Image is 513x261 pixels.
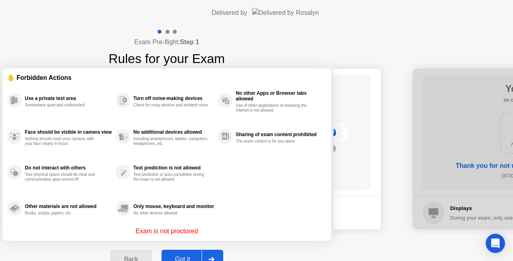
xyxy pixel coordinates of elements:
[25,96,112,101] div: Use a private test area
[109,49,225,68] h1: Rules for your Exam
[135,226,198,236] p: Exam is not proctored
[25,165,112,171] div: Do not interact with others
[133,137,209,146] div: Including smartphones, tablets, computers, headphones, etc.
[252,8,319,17] img: Delivered by Rosalyn
[7,73,326,82] div: ✋ Forbidden Actions
[133,129,214,135] div: No additional devices allowed
[133,165,214,171] div: Text prediction is not allowed
[133,204,214,209] div: Only mouse, keyboard and monitor
[236,90,322,102] div: No other Apps or Browser tabs allowed
[236,139,311,144] div: The exam content is for you alone
[212,8,247,18] div: Delivered by
[134,37,199,47] h4: Exam Pre-flight:
[133,96,214,101] div: Turn off noise-making devices
[25,204,112,209] div: Other materials are not allowed
[25,129,112,135] div: Face should be visible in camera view
[133,172,209,182] div: Text prediction or auto-completion during the exam is not allowed
[133,211,209,216] div: No other devices allowed
[486,234,505,253] div: Open Intercom Messenger
[133,103,209,108] div: Check for noisy devices and ambient noise
[236,103,311,113] div: Use of other applications or browsing the internet is not allowed
[25,211,101,216] div: Books, scripts, papers, etc
[180,39,199,45] b: Step 1
[25,103,101,108] div: Somewhere quiet and undisturbed
[25,137,101,146] div: Nothing should cover your camera, with your face clearly in focus
[25,172,101,182] div: Your physical space should be clear and communication apps turned off
[236,132,322,137] div: Sharing of exam content prohibited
